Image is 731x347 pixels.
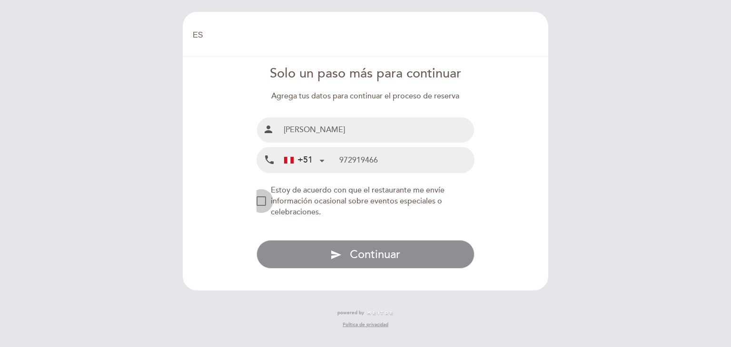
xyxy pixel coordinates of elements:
a: Política de privacidad [343,321,388,328]
div: Solo un paso más para continuar [257,65,475,83]
i: send [330,249,342,260]
a: powered by [337,309,394,316]
button: send Continuar [257,240,475,269]
span: Estoy de acuerdo con que el restaurante me envíe información ocasional sobre eventos especiales o... [271,185,445,217]
md-checkbox: NEW_MODAL_AGREE_RESTAURANT_SEND_OCCASIONAL_INFO [257,185,475,218]
input: Nombre y Apellido [280,117,474,143]
div: Peru (Perú): +51 [280,148,328,172]
div: Agrega tus datos para continuar el proceso de reserva [257,91,475,102]
div: +51 [284,154,313,166]
i: person [263,124,274,135]
span: powered by [337,309,364,316]
i: local_phone [264,154,275,166]
input: Teléfono Móvil [339,147,474,173]
img: MEITRE [366,311,394,316]
span: Continuar [350,248,400,261]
